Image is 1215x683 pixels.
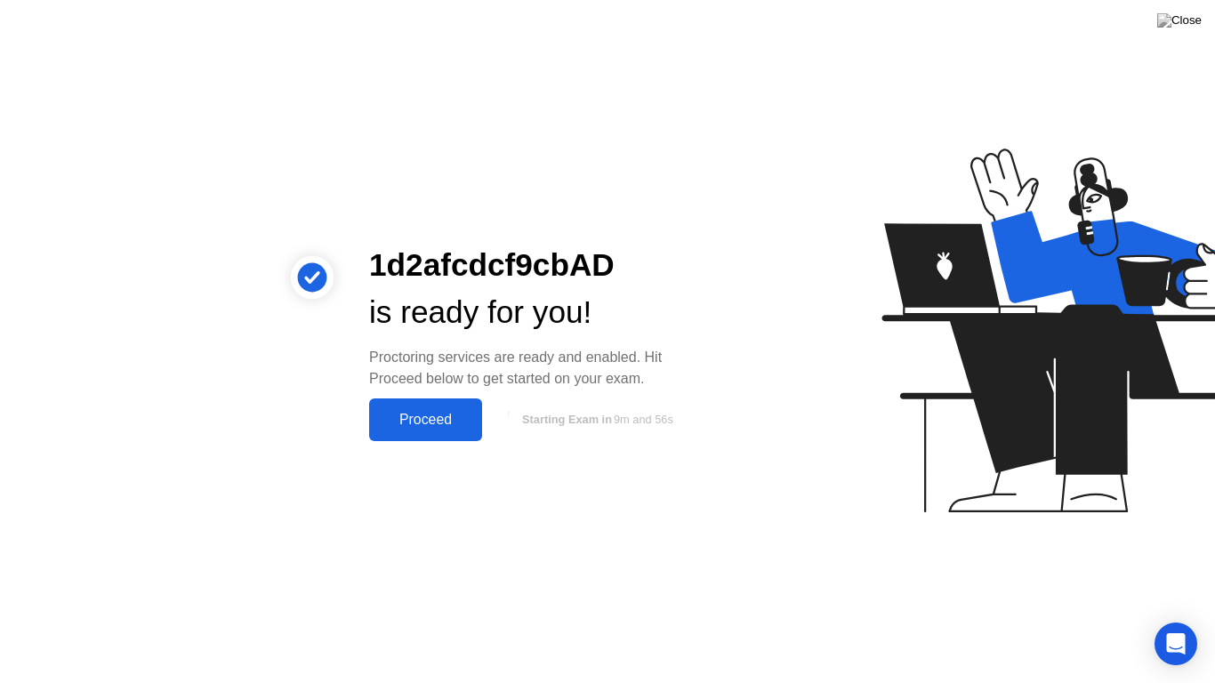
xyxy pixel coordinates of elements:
[369,347,700,390] div: Proctoring services are ready and enabled. Hit Proceed below to get started on your exam.
[1157,13,1202,28] img: Close
[369,398,482,441] button: Proceed
[1155,623,1197,665] div: Open Intercom Messenger
[369,242,700,289] div: 1d2afcdcf9cbAD
[374,412,477,428] div: Proceed
[491,403,700,437] button: Starting Exam in9m and 56s
[369,289,700,336] div: is ready for you!
[614,413,673,426] span: 9m and 56s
